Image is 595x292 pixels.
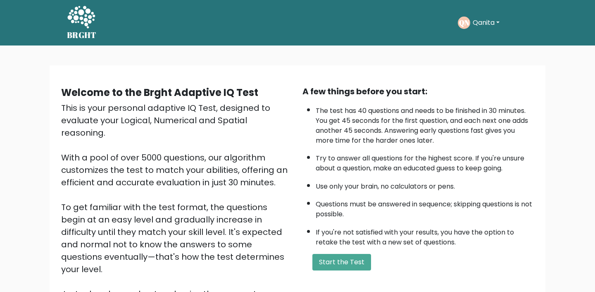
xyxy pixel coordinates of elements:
a: BRGHT [67,3,97,42]
b: Welcome to the Brght Adaptive IQ Test [61,86,258,99]
li: Try to answer all questions for the highest score. If you're unsure about a question, make an edu... [316,149,534,173]
li: Use only your brain, no calculators or pens. [316,177,534,191]
text: QN [459,18,469,27]
button: Qanita [470,17,502,28]
h5: BRGHT [67,30,97,40]
div: A few things before you start: [302,85,534,98]
li: If you're not satisfied with your results, you have the option to retake the test with a new set ... [316,223,534,247]
button: Start the Test [312,254,371,270]
li: Questions must be answered in sequence; skipping questions is not possible. [316,195,534,219]
li: The test has 40 questions and needs to be finished in 30 minutes. You get 45 seconds for the firs... [316,102,534,146]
